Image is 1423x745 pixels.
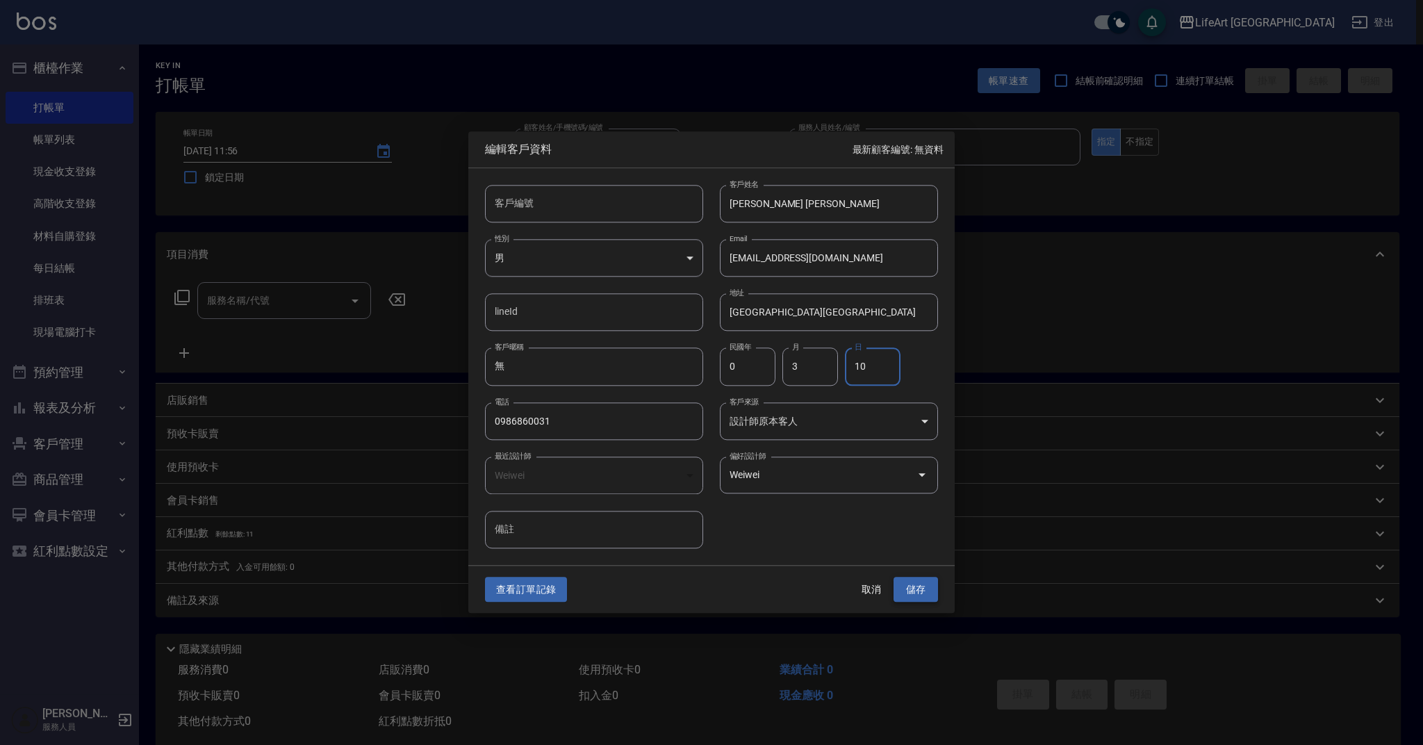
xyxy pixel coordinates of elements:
[495,233,509,243] label: 性別
[855,342,862,352] label: 日
[485,457,703,494] div: Weiwei
[485,577,567,603] button: 查看訂單記錄
[792,342,799,352] label: 月
[730,450,766,461] label: 偏好設計師
[730,179,759,189] label: 客戶姓名
[849,577,894,603] button: 取消
[720,402,938,440] div: 設計師原本客人
[894,577,938,603] button: 儲存
[853,142,944,157] p: 最新顧客編號: 無資料
[495,396,509,407] label: 電話
[730,396,759,407] label: 客戶來源
[485,239,703,277] div: 男
[911,464,933,486] button: Open
[730,233,747,243] label: Email
[730,342,751,352] label: 民國年
[485,142,853,156] span: 編輯客戶資料
[495,342,524,352] label: 客戶暱稱
[495,450,531,461] label: 最近設計師
[730,288,744,298] label: 地址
